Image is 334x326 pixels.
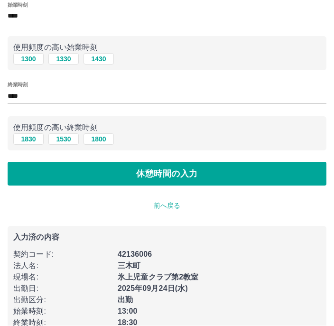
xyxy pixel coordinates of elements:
p: 法人名 : [13,261,112,272]
button: 1300 [13,54,44,65]
p: 入力済の内容 [13,234,321,242]
p: 契約コード : [13,249,112,261]
p: 前へ戻る [8,201,326,211]
b: 氷上児童クラブ第2教室 [118,273,199,281]
button: 1330 [48,54,79,65]
button: 1530 [48,134,79,145]
b: 三木町 [118,262,140,270]
p: 現場名 : [13,272,112,283]
p: 使用頻度の高い終業時刻 [13,122,321,134]
b: 13:00 [118,307,138,316]
button: 1430 [83,54,114,65]
b: 出勤 [118,296,133,304]
b: 2025年09月24日(水) [118,285,188,293]
p: 始業時刻 : [13,306,112,317]
p: 使用頻度の高い始業時刻 [13,42,321,54]
label: 終業時刻 [8,82,28,89]
label: 始業時刻 [8,1,28,9]
button: 1800 [83,134,114,145]
p: 出勤日 : [13,283,112,295]
button: 1830 [13,134,44,145]
b: 42136006 [118,251,152,259]
p: 出勤区分 : [13,295,112,306]
button: 休憩時間の入力 [8,162,326,186]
